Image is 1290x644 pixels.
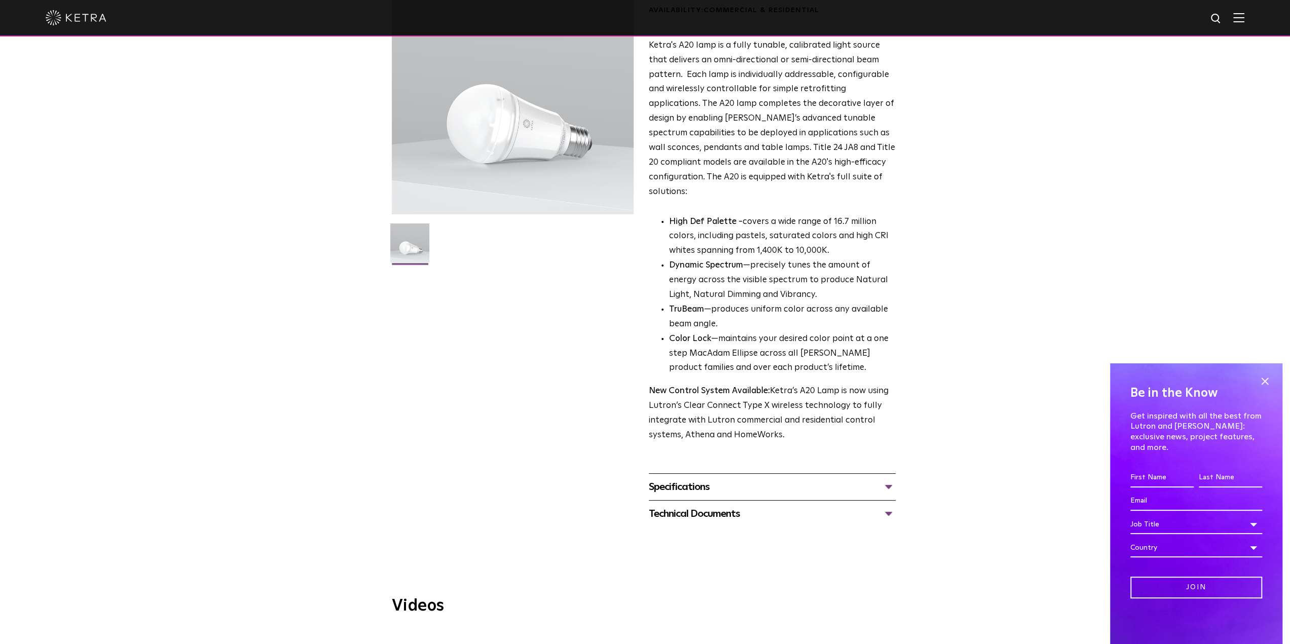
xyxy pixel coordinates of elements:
li: —produces uniform color across any available beam angle. [669,302,896,332]
strong: Dynamic Spectrum [669,261,743,270]
div: Specifications [649,479,896,495]
input: Last Name [1199,468,1262,487]
p: covers a wide range of 16.7 million colors, including pastels, saturated colors and high CRI whit... [669,215,896,259]
input: Email [1130,491,1262,511]
li: —maintains your desired color point at a one step MacAdam Ellipse across all [PERSON_NAME] produc... [669,332,896,376]
p: Ketra’s A20 Lamp is now using Lutron’s Clear Connect Type X wireless technology to fully integrat... [649,384,896,443]
strong: TruBeam [669,305,704,314]
input: Join [1130,577,1262,598]
strong: New Control System Available: [649,387,770,395]
li: —precisely tunes the amount of energy across the visible spectrum to produce Natural Light, Natur... [669,258,896,302]
div: Country [1130,538,1262,557]
h3: Videos [392,598,899,614]
span: Ketra's A20 lamp is a fully tunable, calibrated light source that delivers an omni-directional or... [649,41,895,196]
img: Hamburger%20Nav.svg [1233,13,1244,22]
strong: Color Lock [669,334,711,343]
img: ketra-logo-2019-white [46,10,106,25]
img: search icon [1210,13,1223,25]
p: Get inspired with all the best from Lutron and [PERSON_NAME]: exclusive news, project features, a... [1130,411,1262,453]
div: Technical Documents [649,506,896,522]
div: Job Title [1130,515,1262,534]
h4: Be in the Know [1130,384,1262,403]
input: First Name [1130,468,1194,487]
img: A20-Lamp-2021-Web-Square [390,223,429,270]
strong: High Def Palette - [669,217,743,226]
